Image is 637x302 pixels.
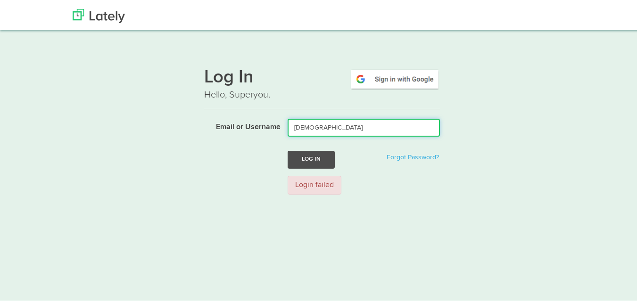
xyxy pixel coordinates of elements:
[387,152,439,159] a: Forgot Password?
[204,86,440,100] p: Hello, Superyou.
[288,174,341,193] div: Login failed
[197,117,281,131] label: Email or Username
[288,117,440,135] input: Email or Username
[288,149,335,166] button: Log In
[204,66,440,86] h1: Log In
[73,7,125,21] img: Lately
[350,66,440,88] img: google-signin.png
